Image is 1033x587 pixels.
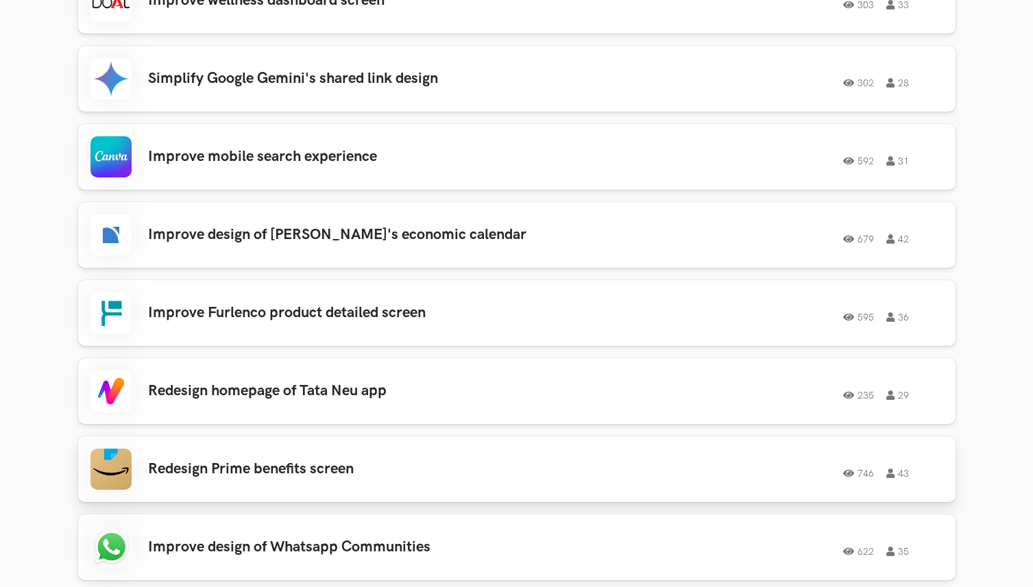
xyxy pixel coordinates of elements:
[886,469,909,478] span: 43
[148,460,537,478] h3: Redesign Prime benefits screen
[148,70,537,88] h3: Simplify Google Gemini's shared link design
[148,538,537,556] h3: Improve design of Whatsapp Communities
[78,124,956,190] a: Improve mobile search experience 592 31
[78,358,956,424] a: Redesign homepage of Tata Neu app 235 29
[886,234,909,244] span: 42
[843,156,874,166] span: 592
[843,469,874,478] span: 746
[78,436,956,502] a: Redesign Prime benefits screen 746 43
[78,280,956,346] a: Improve Furlenco product detailed screen 595 36
[78,46,956,112] a: Simplify Google Gemini's shared link design 302 28
[148,304,537,322] h3: Improve Furlenco product detailed screen
[886,547,909,556] span: 35
[148,382,537,400] h3: Redesign homepage of Tata Neu app
[843,390,874,400] span: 235
[148,148,537,166] h3: Improve mobile search experience
[886,78,909,88] span: 28
[886,156,909,166] span: 31
[843,78,874,88] span: 302
[148,226,537,244] h3: Improve design of [PERSON_NAME]'s economic calendar
[843,234,874,244] span: 679
[843,312,874,322] span: 595
[886,312,909,322] span: 36
[78,514,956,580] a: Improve design of Whatsapp Communities 622 35
[78,202,956,268] a: Improve design of [PERSON_NAME]'s economic calendar 679 42
[886,390,909,400] span: 29
[843,547,874,556] span: 622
